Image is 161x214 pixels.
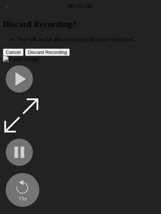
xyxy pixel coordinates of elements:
button: Discard Recording [25,48,70,56]
h2: Discard Recording? [3,19,158,29]
a: 00:00:00 [68,2,93,10]
img: Poster Image [3,56,39,62]
button: Cancel [3,48,24,56]
li: You will not be able to recover this once discarded. [17,36,158,43]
